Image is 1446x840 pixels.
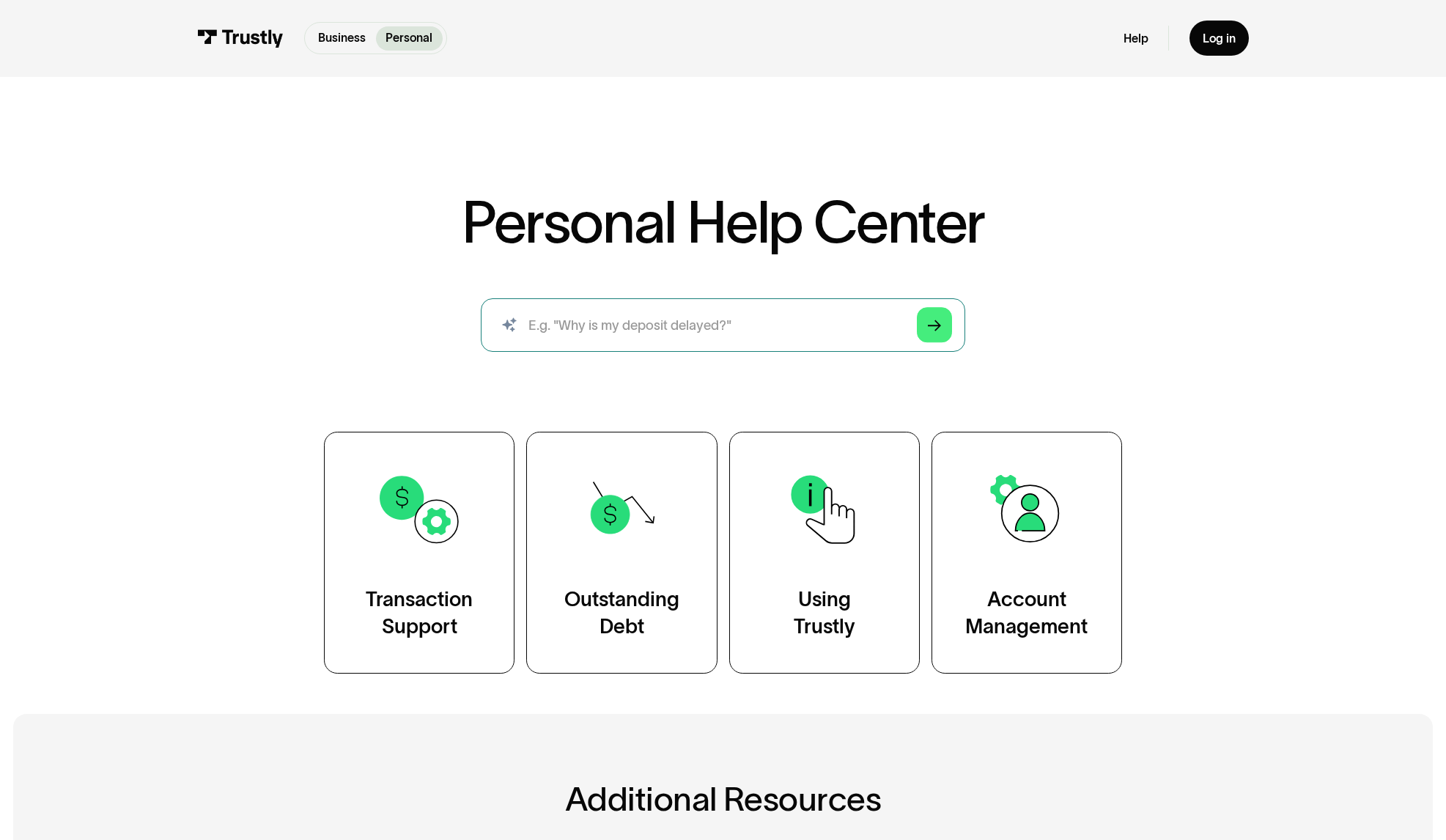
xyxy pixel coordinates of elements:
p: Business [318,29,366,47]
form: Search [481,298,965,352]
a: TransactionSupport [324,432,514,674]
h2: Additional Resources [239,781,1207,817]
a: UsingTrustly [729,432,920,674]
div: Outstanding Debt [564,586,679,639]
h1: Personal Help Center [462,193,984,251]
a: Help [1124,31,1148,46]
div: Using Trustly [794,586,855,639]
a: AccountManagement [932,432,1122,674]
p: Personal [386,29,432,47]
div: Transaction Support [366,586,473,639]
img: Trustly Logo [197,29,284,48]
a: OutstandingDebt [526,432,717,674]
div: Account Management [965,586,1088,639]
a: Business [308,26,375,51]
a: Personal [376,26,443,51]
div: Log in [1203,31,1236,46]
a: Log in [1189,21,1249,56]
input: search [481,298,965,352]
